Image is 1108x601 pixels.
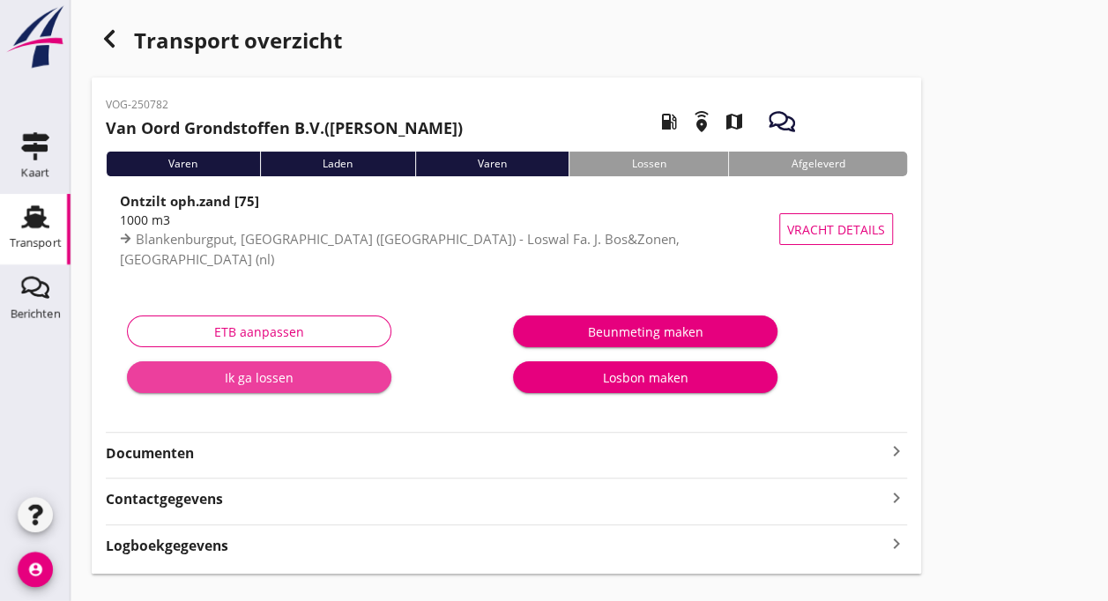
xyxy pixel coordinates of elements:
[127,361,391,393] button: Ik ga lossen
[569,152,728,176] div: Lossen
[260,152,415,176] div: Laden
[106,152,260,176] div: Varen
[18,552,53,587] i: account_circle
[106,443,886,464] strong: Documenten
[120,192,259,210] strong: Ontzilt oph.zand [75]
[527,368,763,387] div: Losbon maken
[728,152,907,176] div: Afgeleverd
[106,536,228,556] strong: Logboekgegevens
[11,308,61,319] div: Berichten
[779,213,893,245] button: Vracht details
[106,116,463,140] h2: ([PERSON_NAME])
[120,211,787,229] div: 1000 m3
[709,97,758,146] i: map
[513,315,777,347] button: Beunmeting maken
[21,167,49,178] div: Kaart
[10,237,62,249] div: Transport
[106,97,463,113] p: VOG-250782
[4,4,67,70] img: logo-small.a267ee39.svg
[787,220,885,239] span: Vracht details
[886,486,907,509] i: keyboard_arrow_right
[644,97,694,146] i: local_gas_station
[141,368,377,387] div: Ik ga lossen
[106,489,223,509] strong: Contactgegevens
[106,117,324,138] strong: Van Oord Grondstoffen B.V.
[127,315,391,347] button: ETB aanpassen
[886,532,907,556] i: keyboard_arrow_right
[527,323,763,341] div: Beunmeting maken
[886,441,907,462] i: keyboard_arrow_right
[92,21,921,63] div: Transport overzicht
[415,152,569,176] div: Varen
[142,323,376,341] div: ETB aanpassen
[513,361,777,393] button: Losbon maken
[120,230,680,268] span: Blankenburgput, [GEOGRAPHIC_DATA] ([GEOGRAPHIC_DATA]) - Loswal Fa. J. Bos&Zonen, [GEOGRAPHIC_DATA...
[106,190,907,268] a: Ontzilt oph.zand [75]1000 m3Blankenburgput, [GEOGRAPHIC_DATA] ([GEOGRAPHIC_DATA]) - Loswal Fa. J....
[677,97,726,146] i: emergency_share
